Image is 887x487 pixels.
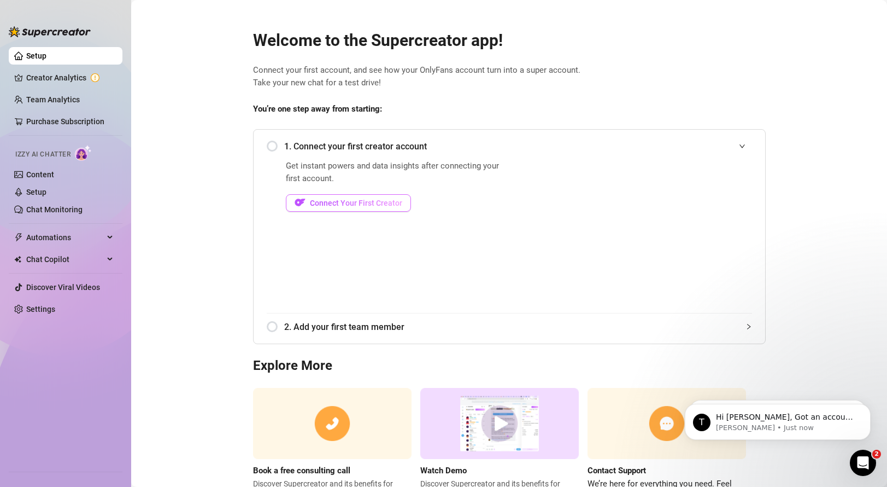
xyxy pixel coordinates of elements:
span: 1. Connect your first creator account [284,140,752,153]
h3: Explore More [253,357,766,375]
span: Izzy AI Chatter [15,149,71,160]
img: supercreator demo [420,388,579,460]
img: AI Chatter [75,145,92,161]
a: Setup [26,188,46,196]
a: Chat Monitoring [26,205,83,214]
iframe: Intercom live chat [850,450,876,476]
img: OF [295,197,306,208]
div: 1. Connect your first creator account [267,133,752,160]
span: Connect your first account, and see how your OnlyFans account turn into a super account. Take you... [253,64,766,90]
h2: Welcome to the Supercreator app! [253,30,766,51]
iframe: Intercom notifications message [668,381,887,457]
span: 2 [872,450,881,459]
img: contact support [588,388,746,460]
span: Automations [26,229,104,246]
a: Settings [26,305,55,314]
span: Get instant powers and data insights after connecting your first account. [286,160,506,185]
a: Creator Analytics exclamation-circle [26,69,114,86]
button: OFConnect Your First Creator [286,194,411,212]
img: logo-BBDzfeDw.svg [9,26,91,37]
a: Content [26,170,54,179]
strong: Watch Demo [420,466,467,476]
a: Purchase Subscription [26,113,114,130]
span: expanded [739,143,745,149]
span: thunderbolt [14,233,23,242]
strong: Contact Support [588,466,646,476]
div: 2. Add your first team member [267,314,752,340]
strong: You’re one step away from starting: [253,104,382,114]
iframe: Add Creators [533,160,752,300]
span: collapsed [745,323,752,330]
span: 2. Add your first team member [284,320,752,334]
a: Team Analytics [26,95,80,104]
span: Connect Your First Creator [310,199,402,207]
a: Discover Viral Videos [26,283,100,292]
img: Chat Copilot [14,256,21,263]
strong: Book a free consulting call [253,466,350,476]
a: OFConnect Your First Creator [286,194,506,212]
a: Setup [26,51,46,60]
span: Chat Copilot [26,251,104,268]
img: consulting call [253,388,412,460]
